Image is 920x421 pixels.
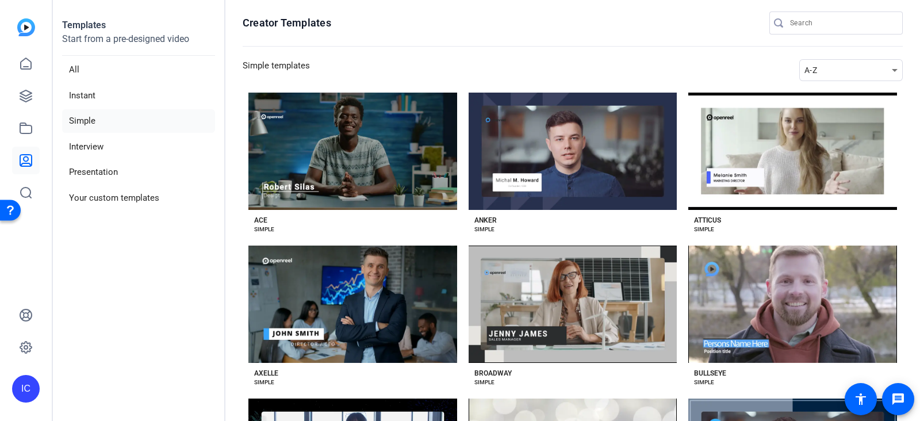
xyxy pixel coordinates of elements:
li: Simple [62,109,215,133]
div: SIMPLE [694,378,714,387]
img: blue-gradient.svg [17,18,35,36]
button: Template image [469,93,677,210]
div: SIMPLE [254,378,274,387]
input: Search [790,16,894,30]
p: Start from a pre-designed video [62,32,215,56]
div: ATTICUS [694,216,721,225]
div: ACE [254,216,267,225]
li: Presentation [62,160,215,184]
div: AXELLE [254,369,278,378]
div: SIMPLE [254,225,274,234]
li: Interview [62,135,215,159]
h1: Creator Templates [243,16,331,30]
div: BROADWAY [474,369,512,378]
div: BULLSEYE [694,369,726,378]
h3: Simple templates [243,59,310,81]
div: SIMPLE [474,225,494,234]
li: All [62,58,215,82]
button: Template image [688,246,897,363]
div: ANKER [474,216,497,225]
button: Template image [248,93,457,210]
li: Your custom templates [62,186,215,210]
div: SIMPLE [474,378,494,387]
button: Template image [688,93,897,210]
button: Template image [248,246,457,363]
div: IC [12,375,40,403]
span: A-Z [804,66,817,75]
button: Template image [469,246,677,363]
li: Instant [62,84,215,108]
mat-icon: message [891,392,905,406]
strong: Templates [62,20,106,30]
mat-icon: accessibility [854,392,868,406]
div: SIMPLE [694,225,714,234]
